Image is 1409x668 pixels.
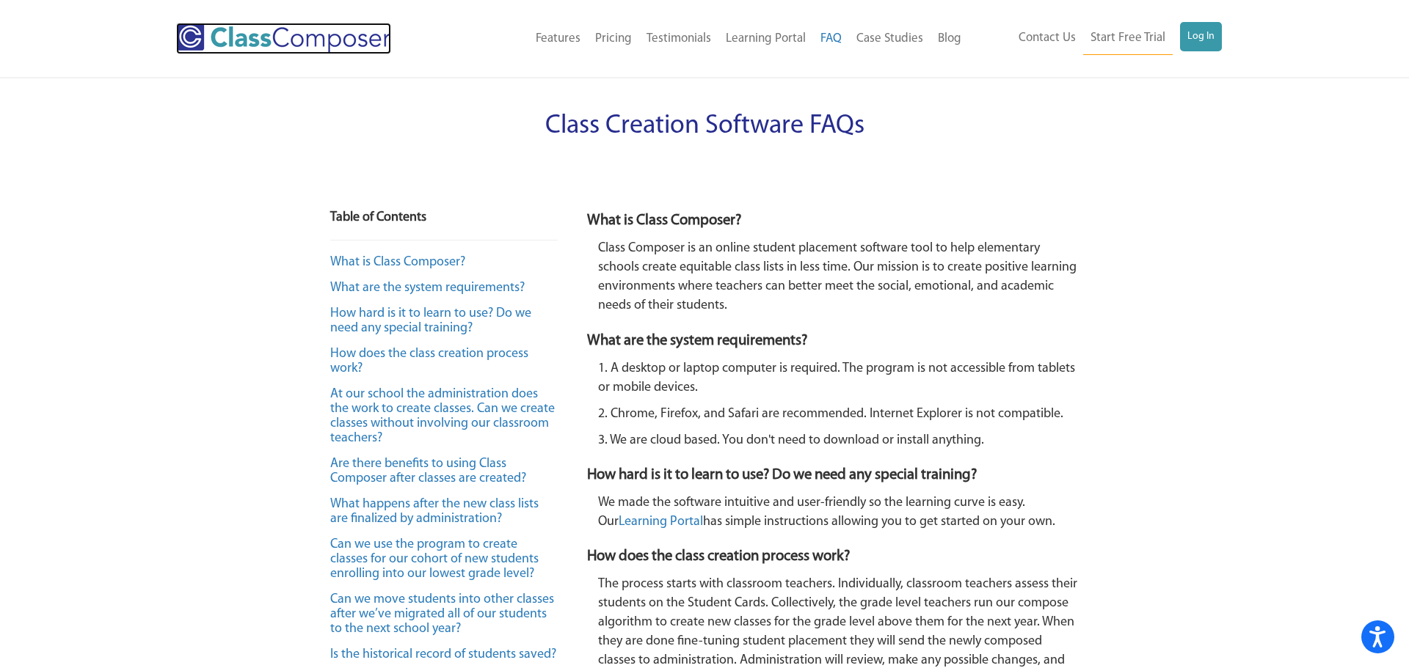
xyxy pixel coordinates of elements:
[639,23,718,55] a: Testimonials
[1180,22,1222,51] a: Log In
[1083,22,1173,55] a: Start Free Trial
[931,23,969,55] a: Blog
[598,359,1079,397] p: 1. A desktop or laptop computer is required. The program is not accessible from tablets or mobile...
[849,23,931,55] a: Case Studies
[598,493,1079,532] p: We made the software intuitive and user-friendly so the learning curve is easy. Our has simple in...
[718,23,813,55] a: Learning Portal
[813,23,849,55] a: FAQ
[619,515,703,529] a: Learning Portal
[528,23,588,55] a: Features
[330,498,539,526] a: What happens after the new class lists are finalized by administration?
[330,282,525,295] a: What are the system requirements?
[598,431,1079,450] p: 3. We are cloud based. You don't need to download or install anything.
[330,593,554,636] a: Can we move students into other classes after we’ve migrated all of our students to the next scho...
[588,23,639,55] a: Pricing
[330,211,426,224] strong: Table of Contents
[1011,22,1083,54] a: Contact Us
[545,113,864,139] span: Class Creation Software FAQs
[330,307,531,335] a: How hard is it to learn to use? Do we need any special training?
[330,538,539,581] a: Can we use the program to create classes for our cohort of new students enrolling into our lowest...
[598,239,1079,315] p: Class Composer is an online student placement software tool to help elementary schools create equ...
[587,213,741,228] strong: What is Class Composer?
[330,648,556,661] a: Is the historical record of students saved?
[969,22,1222,55] nav: Header Menu
[330,458,526,485] a: Are there benefits to using Class Composer after classes are created?
[330,348,528,375] a: How does the class creation process work?
[598,405,1079,424] p: 2. Chrome, Firefox, and Safari are recommended. Internet Explorer is not compatible.
[587,548,850,564] strong: How does the class creation process work?
[330,256,465,269] a: What is Class Composer?
[330,388,555,445] a: At our school the administration does the work to create classes. Can we create classes without i...
[176,23,391,54] img: Class Composer
[451,23,969,55] nav: Header Menu
[587,467,977,482] strong: How hard is it to learn to use? Do we need any special training?
[587,333,807,348] strong: What are the system requirements?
